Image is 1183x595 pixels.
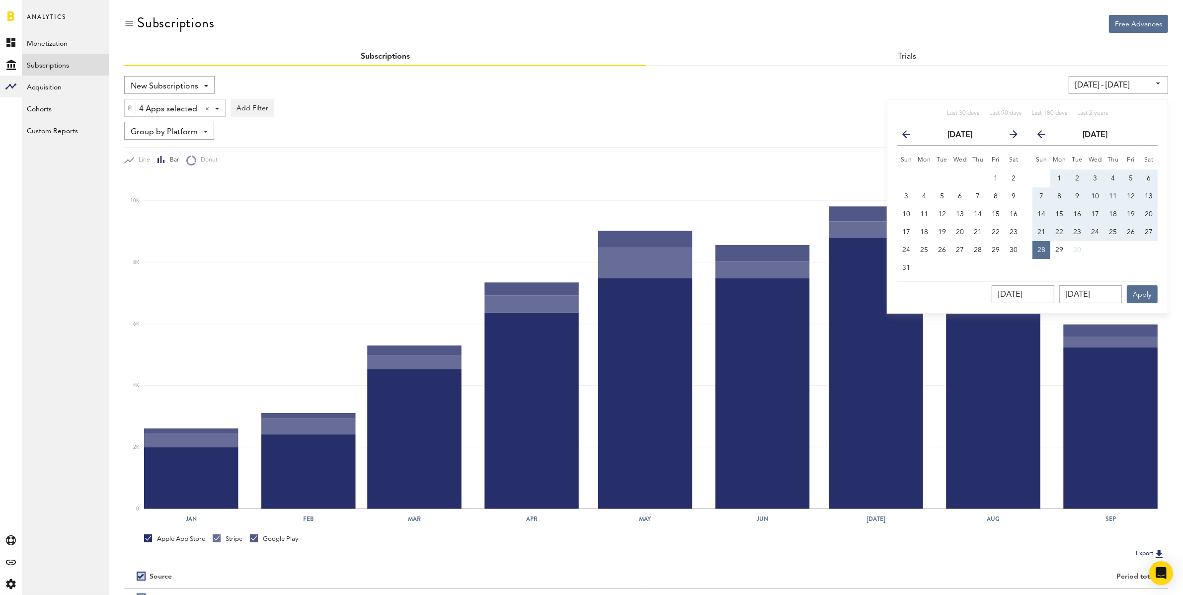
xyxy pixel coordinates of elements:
button: 20 [1140,205,1158,223]
button: 16 [1068,205,1086,223]
button: 27 [1140,223,1158,241]
div: Subscriptions [137,15,214,31]
button: 19 [1122,205,1140,223]
text: 4K [133,383,140,388]
span: 24 [1091,229,1099,236]
span: 20 [1145,211,1153,218]
span: 19 [1127,211,1135,218]
span: 10 [1091,193,1099,200]
button: 8 [1050,187,1068,205]
span: 9 [1012,193,1016,200]
div: Google Play [250,534,298,543]
text: [DATE] [867,514,885,523]
strong: [DATE] [947,131,972,139]
img: Export [1153,548,1165,560]
div: Period total [659,573,1156,581]
span: 3 [1093,175,1097,182]
button: 13 [1140,187,1158,205]
a: Trials [898,53,916,61]
button: 2 [1068,170,1086,187]
span: 20 [956,229,964,236]
button: 10 [897,205,915,223]
span: 17 [1091,211,1099,218]
span: 22 [1055,229,1063,236]
span: Bar [165,156,179,165]
span: 11 [1109,193,1117,200]
button: 29 [1050,241,1068,259]
span: 25 [1109,229,1117,236]
small: Friday [1127,157,1135,163]
small: Sunday [1036,157,1047,163]
button: 19 [933,223,951,241]
span: 28 [1037,247,1045,254]
button: 30 [1068,241,1086,259]
img: trash_awesome_blue.svg [127,104,133,111]
button: 27 [951,241,969,259]
span: 14 [1037,211,1045,218]
button: Free Advances [1109,15,1168,33]
small: Monday [918,157,931,163]
text: Sep [1105,514,1116,523]
button: 1 [1050,170,1068,187]
span: 27 [956,247,964,254]
button: 31 [897,259,915,277]
span: 1 [1057,175,1061,182]
button: 14 [1032,205,1050,223]
span: 24 [902,247,910,254]
button: 6 [951,187,969,205]
button: 7 [1032,187,1050,205]
span: 26 [1127,229,1135,236]
button: 9 [1005,187,1023,205]
button: 21 [1032,223,1050,241]
a: Custom Reports [22,119,109,141]
span: 4 Apps selected [139,101,197,118]
button: 25 [1104,223,1122,241]
span: 29 [992,247,1000,254]
text: Apr [526,514,538,523]
button: 5 [1122,170,1140,187]
span: 15 [1055,211,1063,218]
span: Donut [196,156,218,165]
span: 8 [1057,193,1061,200]
button: 22 [1050,223,1068,241]
button: 17 [897,223,915,241]
span: 14 [974,211,982,218]
span: 4 [1111,175,1115,182]
button: 29 [987,241,1005,259]
span: 11 [920,211,928,218]
span: Line [134,156,150,165]
small: Tuesday [937,157,947,163]
button: 30 [1005,241,1023,259]
button: 6 [1140,170,1158,187]
span: 31 [902,264,910,271]
span: 4 [922,193,926,200]
button: 26 [933,241,951,259]
text: 8K [133,260,140,265]
small: Tuesday [1072,157,1083,163]
button: 14 [969,205,987,223]
span: 13 [956,211,964,218]
span: Group by Platform [131,124,198,141]
span: 23 [1010,229,1018,236]
span: 5 [1129,175,1133,182]
span: 30 [1010,247,1018,254]
span: 13 [1145,193,1153,200]
text: 6K [133,322,140,327]
span: Last 180 days [1031,110,1067,116]
span: 7 [1039,193,1043,200]
span: 15 [992,211,1000,218]
button: 2 [1005,170,1023,187]
div: Open Intercom Messenger [1149,561,1173,585]
text: 0 [136,507,139,511]
button: Add Filter [231,99,274,117]
text: Mar [408,514,421,523]
button: 28 [969,241,987,259]
span: 2 [1012,175,1016,182]
span: 28 [974,247,982,254]
button: 10 [1086,187,1104,205]
div: Source [150,573,172,581]
button: 3 [1086,170,1104,187]
text: Jun [756,514,768,523]
span: 9 [1075,193,1079,200]
button: 12 [933,205,951,223]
